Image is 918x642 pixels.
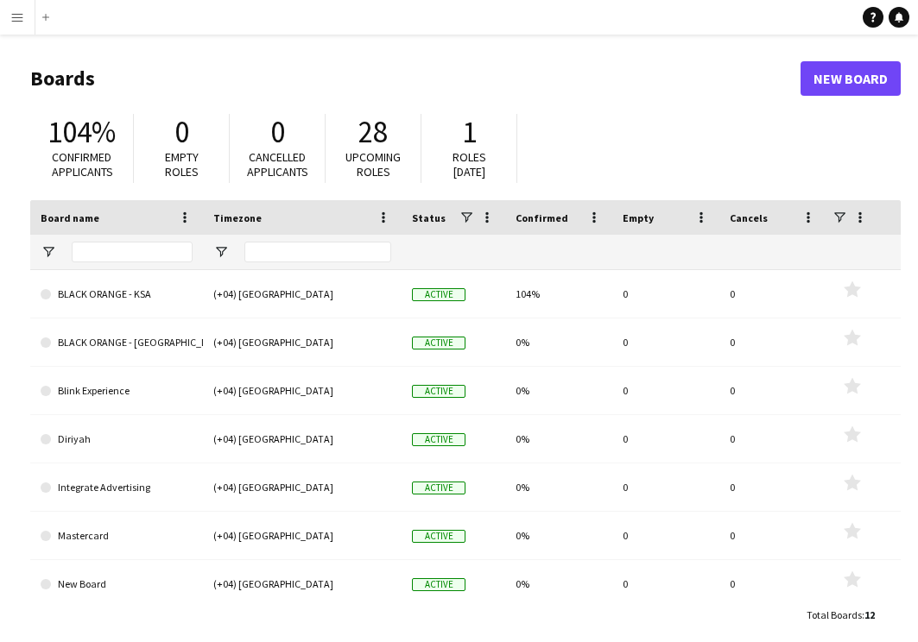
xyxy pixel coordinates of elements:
div: 0% [505,415,612,463]
div: (+04) [GEOGRAPHIC_DATA] [203,463,402,511]
div: 0 [612,318,719,366]
div: (+04) [GEOGRAPHIC_DATA] [203,512,402,559]
span: 0 [174,113,189,151]
div: 0 [719,560,826,607]
div: 0 [719,318,826,366]
input: Timezone Filter Input [244,242,391,262]
span: 0 [270,113,285,151]
span: 1 [462,113,477,151]
div: 0 [719,463,826,511]
span: Roles [DATE] [453,149,486,179]
a: New Board [801,61,901,96]
div: 0% [505,463,612,511]
span: 12 [864,608,875,621]
div: 0 [612,512,719,559]
span: Active [412,481,465,494]
button: Open Filter Menu [213,244,229,260]
div: 0 [612,560,719,607]
div: 0 [719,512,826,559]
a: Diriyah [41,415,193,463]
div: 0% [505,512,612,559]
div: 0 [719,415,826,463]
div: 0 [612,270,719,318]
span: Cancelled applicants [247,149,308,179]
span: Active [412,288,465,301]
span: 104% [47,113,116,151]
span: 28 [358,113,388,151]
span: Timezone [213,211,262,224]
span: Status [412,211,446,224]
span: Total Boards [807,608,862,621]
span: Active [412,433,465,446]
a: Blink Experience [41,367,193,415]
span: Active [412,337,465,349]
button: Open Filter Menu [41,244,56,260]
div: 0 [612,367,719,414]
a: New Board [41,560,193,608]
a: BLACK ORANGE - [GEOGRAPHIC_DATA] [41,318,193,367]
span: Board name [41,211,99,224]
div: (+04) [GEOGRAPHIC_DATA] [203,415,402,463]
div: 104% [505,270,612,318]
span: Cancels [730,211,768,224]
a: Integrate Advertising [41,463,193,512]
div: 0% [505,560,612,607]
div: 0 [612,463,719,511]
div: 0 [719,367,826,414]
div: 0 [612,415,719,463]
span: Upcoming roles [345,149,401,179]
span: Empty roles [165,149,199,179]
div: : [807,598,875,632]
h1: Boards [30,66,801,91]
div: 0% [505,318,612,366]
span: Active [412,385,465,398]
span: Active [412,530,465,543]
div: (+04) [GEOGRAPHIC_DATA] [203,318,402,366]
div: 0 [719,270,826,318]
span: Empty [623,211,654,224]
input: Board name Filter Input [72,242,193,262]
div: (+04) [GEOGRAPHIC_DATA] [203,367,402,414]
div: (+04) [GEOGRAPHIC_DATA] [203,560,402,607]
a: Mastercard [41,512,193,560]
div: 0% [505,367,612,414]
span: Confirmed applicants [52,149,113,179]
div: (+04) [GEOGRAPHIC_DATA] [203,270,402,318]
span: Active [412,578,465,591]
span: Confirmed [516,211,568,224]
a: BLACK ORANGE - KSA [41,270,193,318]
